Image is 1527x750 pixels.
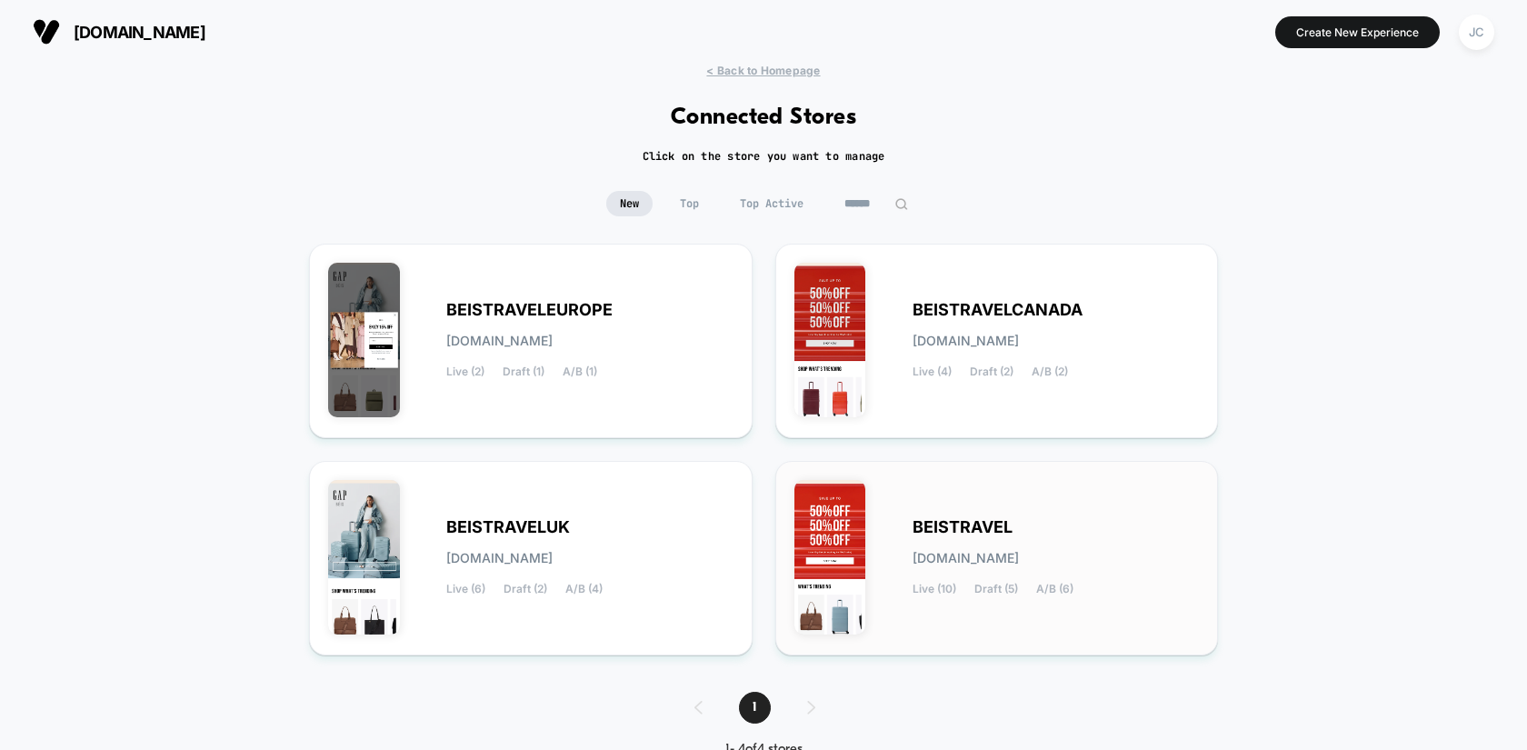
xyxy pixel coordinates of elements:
[328,480,400,635] img: BEISTRAVELUK
[446,365,484,378] span: Live (2)
[974,583,1018,595] span: Draft (5)
[913,521,1013,534] span: BEISTRAVEL
[446,552,553,565] span: [DOMAIN_NAME]
[74,23,205,42] span: [DOMAIN_NAME]
[1459,15,1494,50] div: JC
[913,365,952,378] span: Live (4)
[446,335,553,347] span: [DOMAIN_NAME]
[27,17,211,46] button: [DOMAIN_NAME]
[894,197,908,211] img: edit
[794,263,866,417] img: BEISTRAVELCANADA
[970,365,1013,378] span: Draft (2)
[671,105,857,131] h1: Connected Stores
[328,263,400,417] img: BEISTRAVELEUROPE
[1453,14,1500,51] button: JC
[739,692,771,724] span: 1
[643,149,885,164] h2: Click on the store you want to manage
[33,18,60,45] img: Visually logo
[446,304,613,316] span: BEISTRAVELEUROPE
[503,365,544,378] span: Draft (1)
[1032,365,1068,378] span: A/B (2)
[446,521,570,534] span: BEISTRAVELUK
[913,304,1083,316] span: BEISTRAVELCANADA
[666,191,713,216] span: Top
[504,583,547,595] span: Draft (2)
[913,552,1019,565] span: [DOMAIN_NAME]
[446,583,485,595] span: Live (6)
[565,583,603,595] span: A/B (4)
[794,480,866,635] img: BEISTRAVEL
[726,191,817,216] span: Top Active
[606,191,653,216] span: New
[563,365,597,378] span: A/B (1)
[1275,16,1440,48] button: Create New Experience
[913,583,956,595] span: Live (10)
[913,335,1019,347] span: [DOMAIN_NAME]
[1036,583,1073,595] span: A/B (6)
[706,64,820,77] span: < Back to Homepage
